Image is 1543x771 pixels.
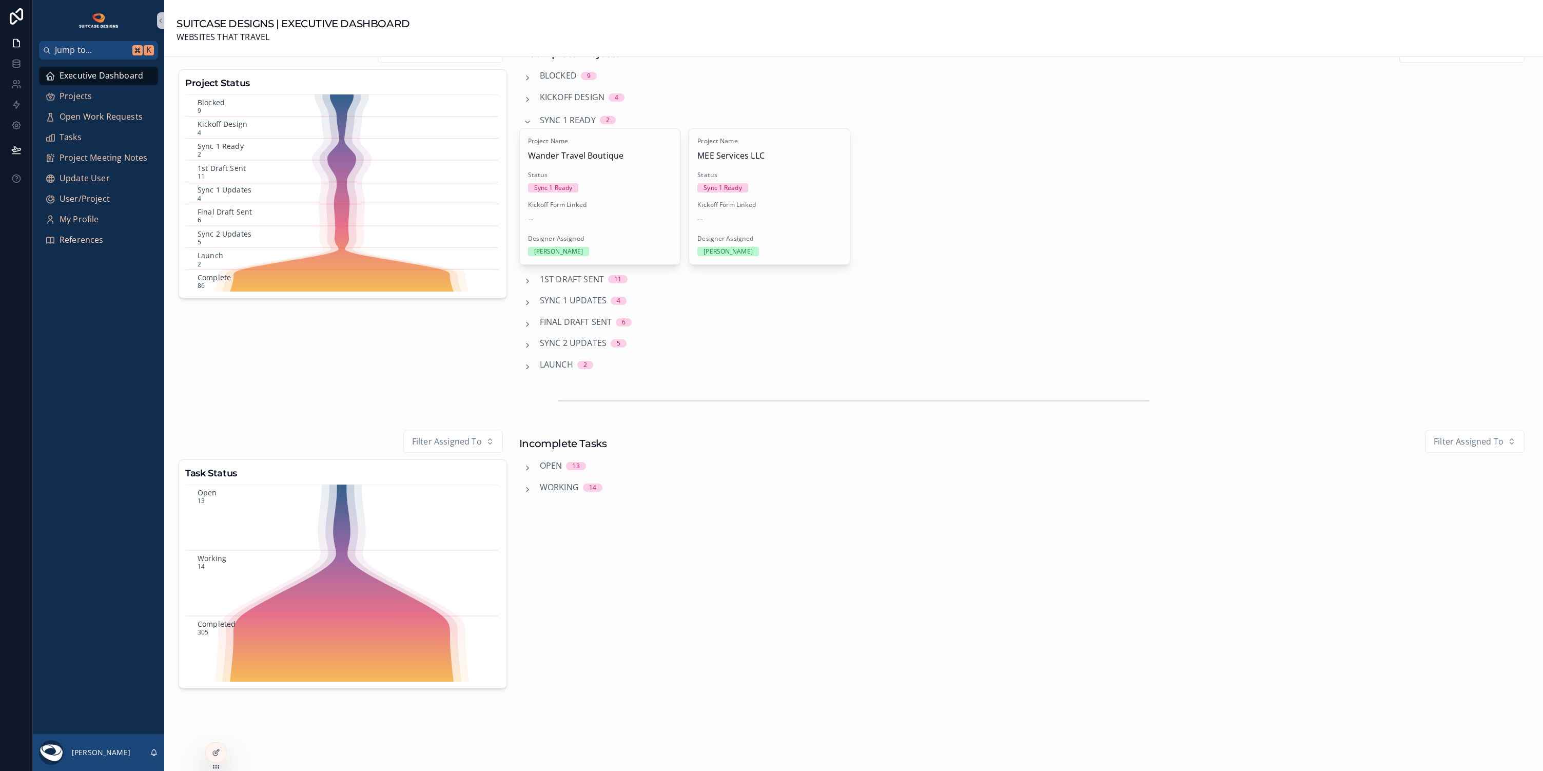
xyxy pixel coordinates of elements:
[39,41,158,60] button: Jump to...K
[198,619,236,629] text: Completed
[697,171,842,179] span: Status
[528,149,672,163] span: Wander Travel Boutique
[39,169,158,188] a: Update User
[198,172,205,181] text: 11
[540,91,604,104] span: Kickoff Design
[60,213,99,226] span: My Profile
[60,151,147,165] span: Project Meeting Notes
[198,163,246,173] text: 1st Draft Sent
[60,234,104,247] span: References
[403,431,503,453] button: Select Button
[540,459,562,473] span: Open
[614,275,621,283] div: 11
[198,273,231,282] text: Complete
[528,213,533,226] span: --
[39,210,158,229] a: My Profile
[198,281,205,290] text: 86
[617,297,620,305] div: 4
[55,44,128,57] span: Jump to...
[622,318,626,326] div: 6
[60,90,92,103] span: Projects
[540,294,607,307] span: Sync 1 Updates
[198,553,226,563] text: Working
[704,183,741,192] div: Sync 1 Ready
[198,238,201,246] text: 5
[697,137,842,145] span: Project Name
[540,337,607,350] span: Sync 2 Updates
[198,628,208,637] text: 305
[534,183,572,192] div: Sync 1 Ready
[689,128,850,264] a: Project NameMEE Services LLCStatusSync 1 ReadyKickoff Form Linked--Designer Assigned[PERSON_NAME]
[177,31,410,44] span: WEBSITES THAT TRAVEL
[540,316,612,329] span: Final Draft Sent
[198,128,201,137] text: 4
[697,201,842,209] span: Kickoff Form Linked
[198,194,201,203] text: 4
[198,229,251,239] text: Sync 2 Updates
[177,16,410,31] h1: SUITCASE DESIGNS | EXECUTIVE DASHBOARD
[145,46,153,54] span: K
[617,339,620,348] div: 5
[540,273,604,286] span: 1st Draft Sent
[1434,435,1503,449] span: Filter Assigned To
[60,192,110,206] span: User/Project
[198,260,201,268] text: 2
[185,466,500,480] h3: Task Status
[198,141,244,151] text: Sync 1 Ready
[519,128,681,264] a: Project NameWander Travel BoutiqueStatusSync 1 ReadyKickoff Form Linked--Designer Assigned[PERSON...
[39,108,158,126] a: Open Work Requests
[697,235,842,243] span: Designer Assigned
[615,93,618,102] div: 4
[697,213,702,226] span: --
[60,172,110,185] span: Update User
[198,106,201,115] text: 9
[198,185,251,195] text: Sync 1 Updates
[60,110,143,124] span: Open Work Requests
[412,435,482,449] span: Filter Assigned To
[534,247,583,256] div: [PERSON_NAME]
[78,12,120,29] img: App logo
[198,207,252,217] text: Final Draft Sent
[540,481,579,494] span: Working
[583,361,587,369] div: 2
[198,119,247,129] text: Kickoff Design
[1425,431,1525,453] button: Select Button
[198,150,201,159] text: 2
[540,114,596,127] span: Sync 1 Ready
[60,69,143,83] span: Executive Dashboard
[589,484,596,492] div: 14
[540,358,573,372] span: Launch
[572,462,579,470] div: 13
[587,72,591,80] div: 9
[198,562,205,571] text: 14
[39,231,158,249] a: References
[39,87,158,106] a: Projects
[39,149,158,167] a: Project Meeting Notes
[39,128,158,147] a: Tasks
[528,171,672,179] span: Status
[33,60,164,263] div: scrollable content
[198,250,223,260] text: Launch
[198,216,201,224] text: 6
[39,190,158,208] a: User/Project
[519,436,607,451] h1: Incomplete Tasks
[528,137,672,145] span: Project Name
[39,67,158,85] a: Executive Dashboard
[198,98,225,107] text: Blocked
[185,76,500,90] h3: Project Status
[198,496,205,505] text: 13
[198,488,217,497] text: Open
[528,235,672,243] span: Designer Assigned
[540,69,577,83] span: Blocked
[528,201,672,209] span: Kickoff Form Linked
[697,149,842,163] span: MEE Services LLC
[606,116,610,124] div: 2
[704,247,753,256] div: [PERSON_NAME]
[60,131,82,144] span: Tasks
[72,747,130,758] p: [PERSON_NAME]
